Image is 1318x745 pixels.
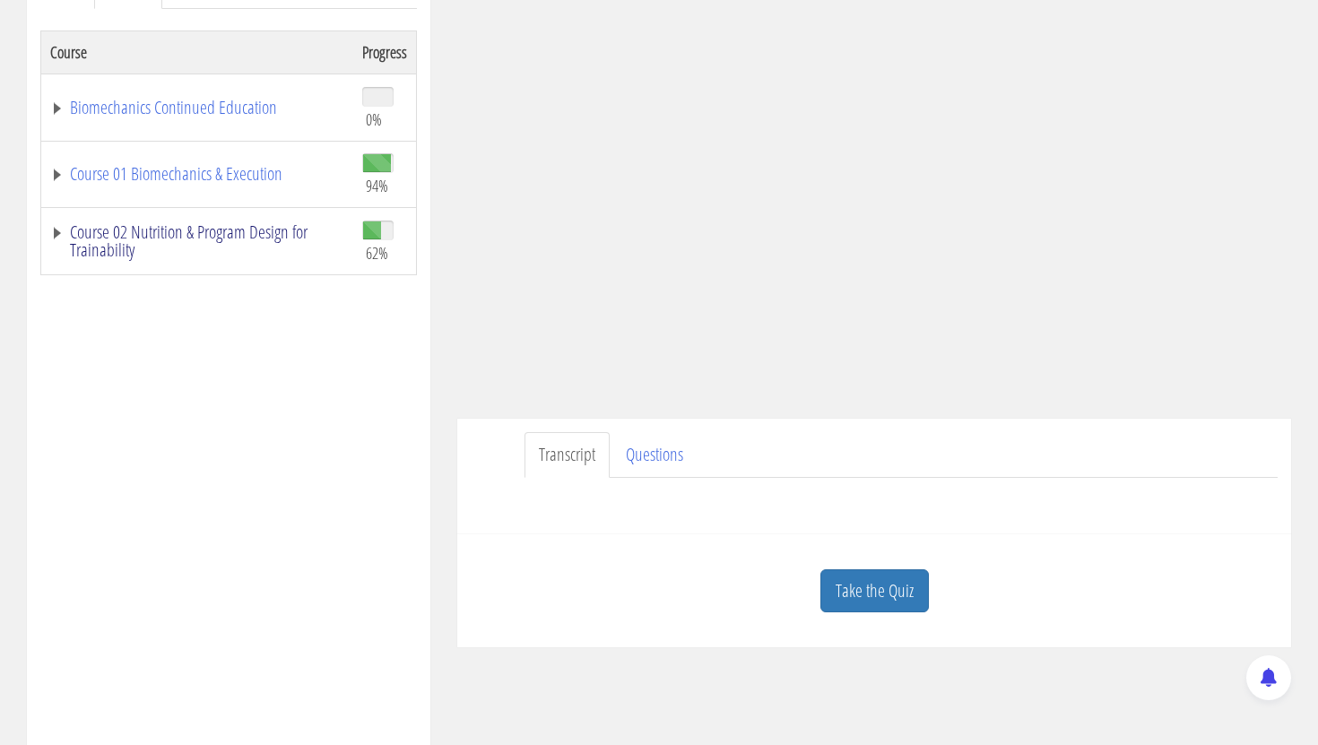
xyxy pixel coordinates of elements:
[366,176,388,195] span: 94%
[366,109,382,129] span: 0%
[366,243,388,263] span: 62%
[525,432,610,478] a: Transcript
[50,99,344,117] a: Biomechanics Continued Education
[50,165,344,183] a: Course 01 Biomechanics & Execution
[353,30,417,74] th: Progress
[820,569,929,613] a: Take the Quiz
[50,223,344,259] a: Course 02 Nutrition & Program Design for Trainability
[611,432,698,478] a: Questions
[41,30,354,74] th: Course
